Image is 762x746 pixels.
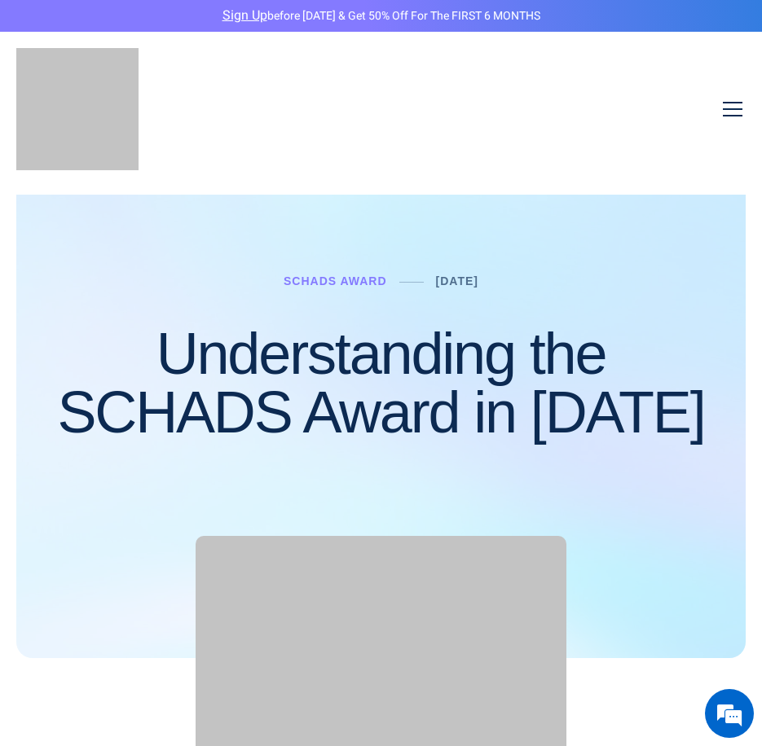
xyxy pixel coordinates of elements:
a: [DATE] [436,274,478,287]
p: before [DATE] & Get 50% Off for the FIRST 6 MONTHS [12,8,750,24]
a: Schads Award [284,274,387,287]
h1: Understanding the SCHADS Award in [DATE] [33,324,729,441]
button: open-menu [720,96,746,123]
a: Sign Up [222,6,267,25]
